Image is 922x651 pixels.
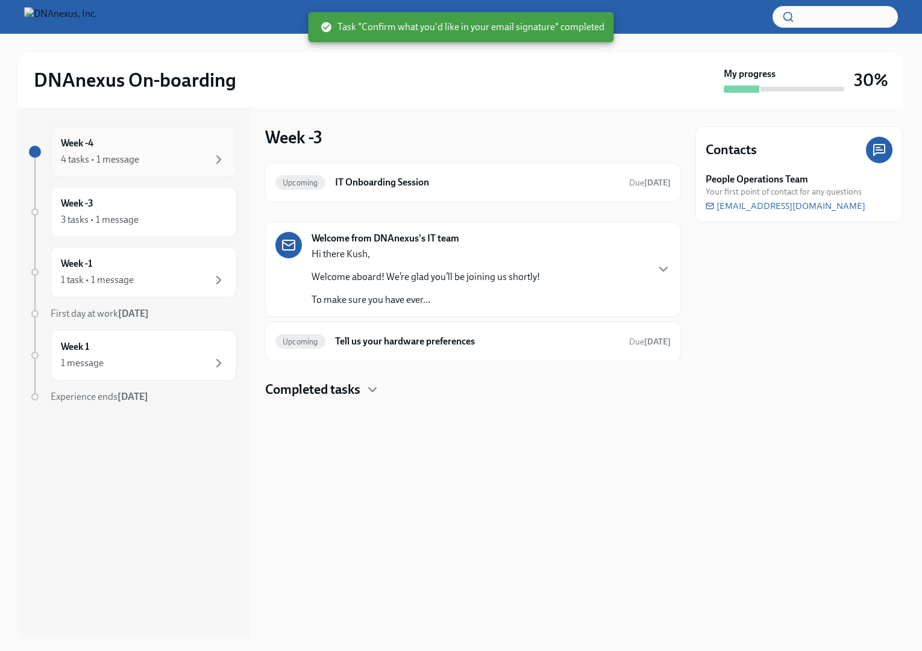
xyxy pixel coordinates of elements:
[61,213,139,226] div: 3 tasks • 1 message
[265,381,360,399] h4: Completed tasks
[29,187,236,237] a: Week -33 tasks • 1 message
[321,20,604,34] span: Task "Confirm what you'd like in your email signature" completed
[61,340,89,354] h6: Week 1
[629,336,671,347] span: August 21st, 2025 14:00
[644,178,671,188] strong: [DATE]
[118,391,148,402] strong: [DATE]
[29,330,236,381] a: Week 11 message
[275,332,671,351] a: UpcomingTell us your hardware preferencesDue[DATE]
[29,247,236,297] a: Week -11 task • 1 message
[61,137,93,150] h6: Week -4
[312,232,459,245] strong: Welcome from DNAnexus's IT team
[29,126,236,177] a: Week -44 tasks • 1 message
[275,173,671,192] a: UpcomingIT Onboarding SessionDue[DATE]
[706,200,865,212] a: [EMAIL_ADDRESS][DOMAIN_NAME]
[312,248,540,261] p: Hi there Kush,
[34,68,236,92] h2: DNAnexus On-boarding
[24,7,97,26] img: DNAnexus, Inc.
[312,293,540,307] p: To make sure you have ever...
[335,335,619,348] h6: Tell us your hardware preferences
[61,153,139,166] div: 4 tasks • 1 message
[118,308,149,319] strong: [DATE]
[51,308,149,319] span: First day at work
[275,337,325,346] span: Upcoming
[265,126,322,148] h3: Week -3
[706,141,757,159] h4: Contacts
[724,67,776,81] strong: My progress
[644,337,671,347] strong: [DATE]
[629,177,671,188] span: August 24th, 2025 10:00
[265,381,681,399] div: Completed tasks
[312,270,540,284] p: Welcome aboard! We’re glad you’ll be joining us shortly!
[706,186,862,198] span: Your first point of contact for any questions
[61,257,92,270] h6: Week -1
[706,173,808,186] strong: People Operations Team
[275,178,325,187] span: Upcoming
[51,391,148,402] span: Experience ends
[629,178,671,188] span: Due
[335,176,619,189] h6: IT Onboarding Session
[61,357,104,370] div: 1 message
[61,197,93,210] h6: Week -3
[29,307,236,320] a: First day at work[DATE]
[61,273,134,287] div: 1 task • 1 message
[629,337,671,347] span: Due
[854,69,888,91] h3: 30%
